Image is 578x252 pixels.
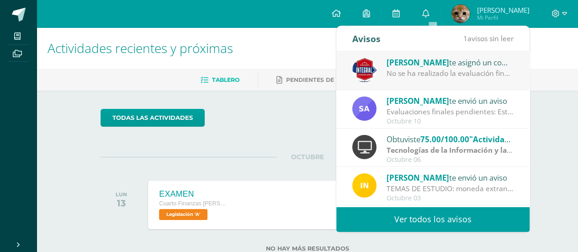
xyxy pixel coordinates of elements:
[387,107,514,117] div: Evaluaciones finales pendientes: Estimados padres de familia y estudiantes: Esperando se encuentr...
[276,153,339,161] span: OCTUBRE
[387,194,514,202] div: Octubre 03
[387,145,514,155] div: | Zona
[387,96,449,106] span: [PERSON_NAME]
[451,5,470,23] img: 8762b6bb3af3da8fe1474ae5a1e34521.png
[387,68,514,79] div: No se ha realizado la evaluación final, por favor presentarse entre [DATE] [PERSON_NAME][DATE] pa...
[201,73,239,87] a: Tablero
[387,145,559,155] strong: Tecnologías de la Información y la Comunicación
[101,245,514,252] label: No hay más resultados
[352,26,381,51] div: Avisos
[336,207,530,232] a: Ver todos los avisos
[276,73,364,87] a: Pendientes de entrega
[159,189,228,199] div: EXAMEN
[387,56,514,68] div: te asignó un comentario en 'Evaluación Final' para 'Física'
[477,5,529,15] span: [PERSON_NAME]
[387,95,514,107] div: te envió un aviso
[352,97,376,121] img: baa985483695bf1903b93923a3ee80af.png
[387,133,514,145] div: Obtuviste en
[159,200,228,207] span: Cuarto Finanzas [PERSON_NAME]. C.C.L.L. en Finanzas y Administración
[477,14,529,21] span: Mi Perfil
[387,118,514,125] div: Octubre 10
[159,209,207,220] span: Legislación 'A'
[116,198,127,209] div: 13
[387,172,514,183] div: te envió un aviso
[463,33,514,43] span: avisos sin leer
[387,172,449,183] span: [PERSON_NAME]
[387,156,514,164] div: Octubre 06
[48,39,233,57] span: Actividades recientes y próximas
[116,191,127,198] div: LUN
[420,134,469,145] span: 75.00/100.00
[286,76,364,83] span: Pendientes de entrega
[212,76,239,83] span: Tablero
[352,58,376,82] img: 28f031d49d6967cb0dd97ba54f7eb134.png
[387,57,449,68] span: [PERSON_NAME]
[463,33,467,43] span: 1
[387,183,514,194] div: TEMAS DE ESTUDIO: moneda extranjera depósitos y retiros ver ejemplos en su cuaderno traer cuadern...
[101,109,205,127] a: todas las Actividades
[352,173,376,198] img: 91d43002c1e6da35fcf826c9a618326d.png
